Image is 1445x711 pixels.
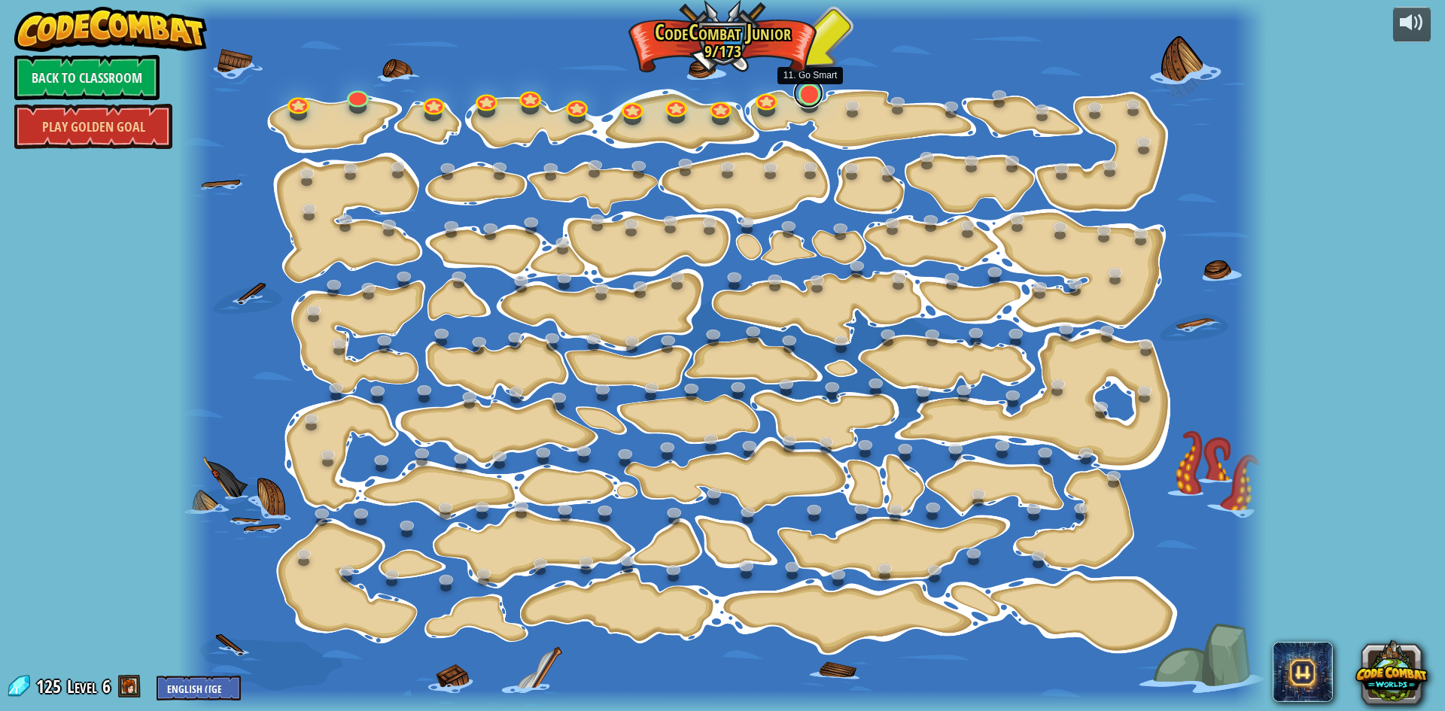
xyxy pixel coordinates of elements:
[14,55,160,100] a: Back to Classroom
[67,674,97,699] span: Level
[14,104,172,149] a: Play Golden Goal
[14,7,207,52] img: CodeCombat - Learn how to code by playing a game
[36,674,65,698] span: 125
[102,674,111,698] span: 6
[1393,7,1431,42] button: Adjust volume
